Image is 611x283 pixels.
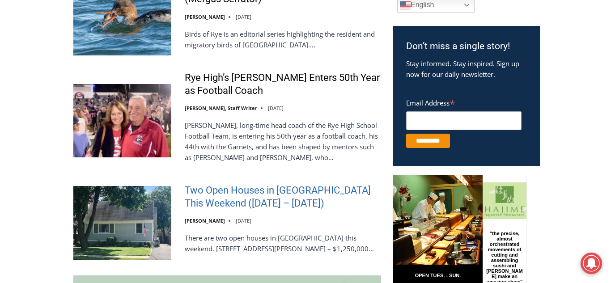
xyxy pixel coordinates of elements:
[185,105,257,111] a: [PERSON_NAME], Staff Writer
[73,186,171,259] img: Two Open Houses in Rye This Weekend (September 6 – 7)
[0,90,90,111] a: Open Tues. - Sun. [PHONE_NUMBER]
[236,13,251,20] time: [DATE]
[185,217,225,224] a: [PERSON_NAME]
[268,105,284,111] time: [DATE]
[406,39,526,54] h3: Don’t miss a single story!
[406,94,522,110] label: Email Address
[185,184,381,210] a: Two Open Houses in [GEOGRAPHIC_DATA] This Weekend ([DATE] – [DATE])
[185,72,381,97] a: Rye High’s [PERSON_NAME] Enters 50th Year as Football Coach
[185,120,381,163] p: [PERSON_NAME], long-time head coach of the Rye High School Football Team, is entering his 50th ye...
[236,217,251,224] time: [DATE]
[406,58,526,80] p: Stay informed. Stay inspired. Sign up now for our daily newsletter.
[185,29,381,50] p: Birds of Rye is an editorial series highlighting the resident and migratory birds of [GEOGRAPHIC_...
[3,92,88,126] span: Open Tues. - Sun. [PHONE_NUMBER]
[185,232,381,254] p: There are two open houses in [GEOGRAPHIC_DATA] this weekend. [STREET_ADDRESS][PERSON_NAME] – $1,2...
[73,84,171,157] img: Rye High’s Dino Garr Enters 50th Year as Football Coach
[185,13,225,20] a: [PERSON_NAME]
[92,56,132,107] div: "the precise, almost orchestrated movements of cutting and assembling sushi and [PERSON_NAME] mak...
